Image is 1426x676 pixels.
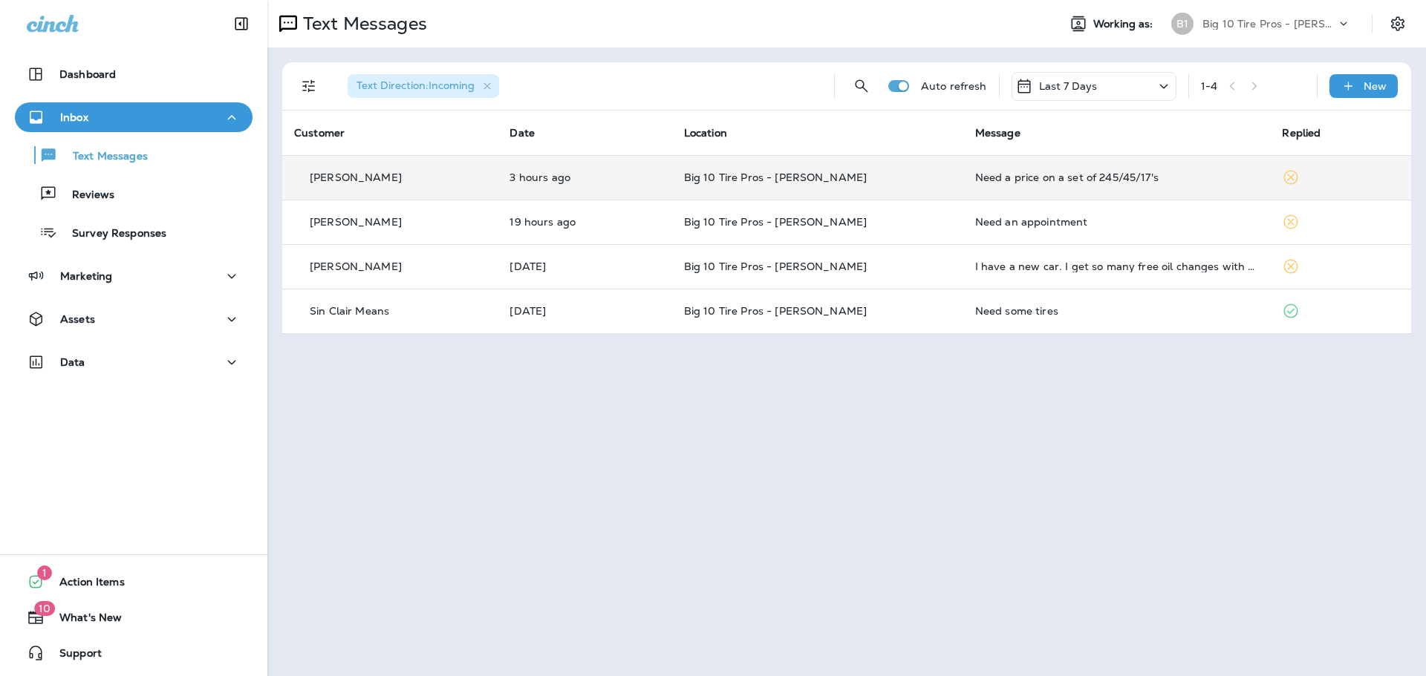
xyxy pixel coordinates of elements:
[509,305,660,317] p: Sep 24, 2025 10:39 AM
[1039,80,1098,92] p: Last 7 Days
[684,171,867,184] span: Big 10 Tire Pros - [PERSON_NAME]
[975,260,1259,272] div: I have a new car. I get so many free oil changes with the number of miles on my car
[15,304,253,334] button: Assets
[975,216,1259,228] div: Need an appointment
[348,74,499,98] div: Text Direction:Incoming
[1364,80,1387,92] p: New
[684,126,727,140] span: Location
[975,171,1259,183] div: Need a price on a set of 245/45/17's
[15,603,253,632] button: 10What's New
[847,71,876,101] button: Search Messages
[45,576,125,594] span: Action Items
[684,260,867,273] span: Big 10 Tire Pros - [PERSON_NAME]
[57,188,114,203] p: Reviews
[294,71,324,101] button: Filters
[15,567,253,597] button: 1Action Items
[294,126,345,140] span: Customer
[60,313,95,325] p: Assets
[684,215,867,229] span: Big 10 Tire Pros - [PERSON_NAME]
[15,217,253,248] button: Survey Responses
[221,9,262,39] button: Collapse Sidebar
[45,647,102,665] span: Support
[15,347,253,377] button: Data
[509,126,535,140] span: Date
[15,102,253,132] button: Inbox
[1384,10,1411,37] button: Settings
[509,216,660,228] p: Sep 30, 2025 09:08 PM
[15,261,253,291] button: Marketing
[1171,13,1194,35] div: B1
[1202,18,1336,30] p: Big 10 Tire Pros - [PERSON_NAME]
[34,601,55,616] span: 10
[310,260,402,272] p: [PERSON_NAME]
[58,150,148,164] p: Text Messages
[975,305,1259,317] div: Need some tires
[310,216,402,228] p: [PERSON_NAME]
[310,171,402,183] p: [PERSON_NAME]
[45,611,122,629] span: What's New
[509,171,660,183] p: Oct 1, 2025 01:55 PM
[37,565,52,580] span: 1
[59,68,116,80] p: Dashboard
[60,356,85,368] p: Data
[297,13,427,35] p: Text Messages
[1201,80,1217,92] div: 1 - 4
[15,140,253,171] button: Text Messages
[57,227,166,241] p: Survey Responses
[60,270,112,282] p: Marketing
[975,126,1020,140] span: Message
[509,260,660,272] p: Sep 28, 2025 10:28 AM
[1093,18,1156,30] span: Working as:
[1282,126,1321,140] span: Replied
[15,638,253,668] button: Support
[356,79,475,92] span: Text Direction : Incoming
[15,178,253,209] button: Reviews
[60,111,88,123] p: Inbox
[921,80,987,92] p: Auto refresh
[310,305,389,317] p: Sin Clair Means
[15,59,253,89] button: Dashboard
[684,304,867,318] span: Big 10 Tire Pros - [PERSON_NAME]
